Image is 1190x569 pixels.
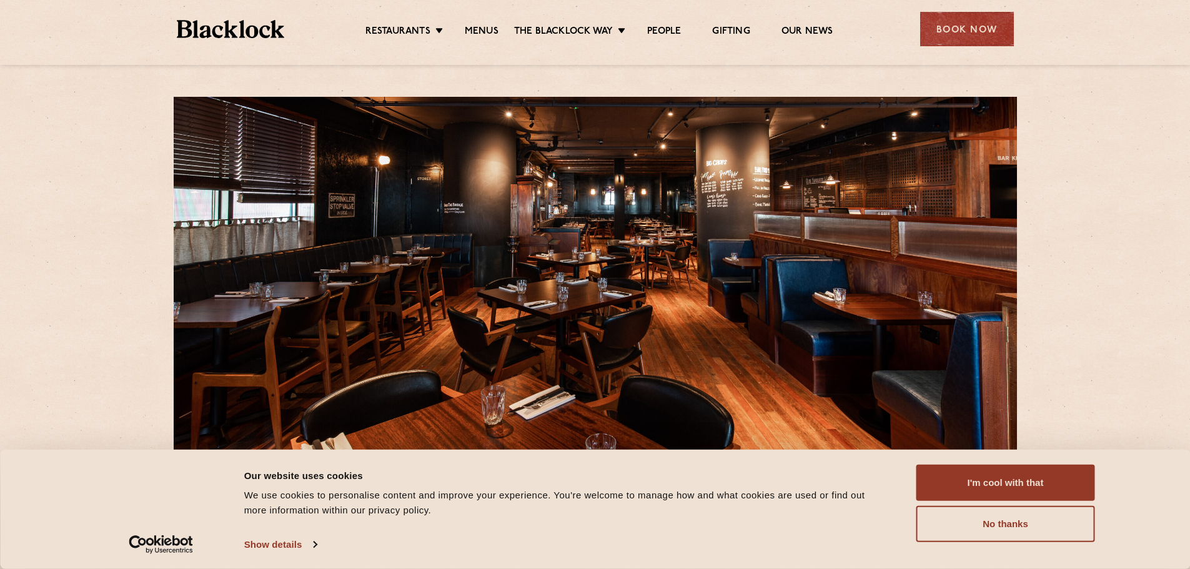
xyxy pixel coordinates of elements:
[244,488,888,518] div: We use cookies to personalise content and improve your experience. You're welcome to manage how a...
[244,468,888,483] div: Our website uses cookies
[916,465,1095,501] button: I'm cool with that
[514,26,613,39] a: The Blacklock Way
[712,26,750,39] a: Gifting
[781,26,833,39] a: Our News
[920,12,1014,46] div: Book Now
[916,506,1095,542] button: No thanks
[244,535,317,554] a: Show details
[365,26,430,39] a: Restaurants
[177,20,285,38] img: BL_Textured_Logo-footer-cropped.svg
[106,535,216,554] a: Usercentrics Cookiebot - opens in a new window
[465,26,498,39] a: Menus
[647,26,681,39] a: People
